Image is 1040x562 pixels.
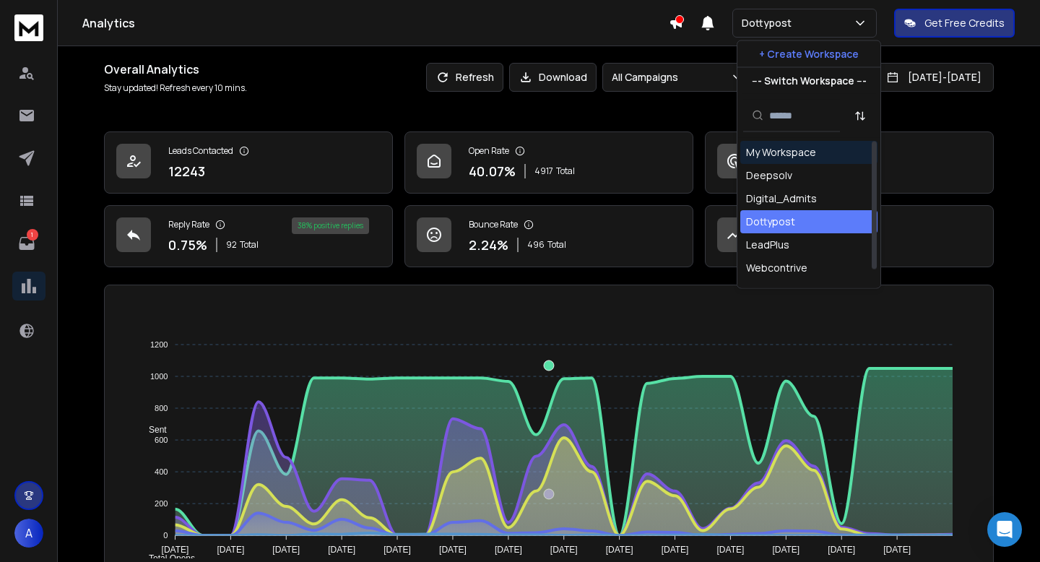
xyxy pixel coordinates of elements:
a: Open Rate40.07%4917Total [404,131,693,194]
div: LeadPlus [746,238,789,252]
p: 0.75 % [168,235,207,255]
p: Leads Contacted [168,145,233,157]
tspan: 400 [155,467,168,476]
tspan: 200 [155,499,168,508]
p: + Create Workspace [759,47,859,61]
span: Total [240,239,259,251]
tspan: 600 [155,436,168,444]
p: Get Free Credits [924,16,1005,30]
tspan: [DATE] [828,545,855,555]
p: All Campaigns [612,70,684,85]
p: 12243 [168,161,205,181]
tspan: [DATE] [717,545,745,555]
a: Reply Rate0.75%92Total38% positive replies [104,205,393,267]
span: 92 [226,239,237,251]
span: 496 [527,239,545,251]
tspan: [DATE] [328,545,355,555]
p: 40.07 % [469,161,516,181]
a: Bounce Rate2.24%496Total [404,205,693,267]
a: Click Rate5.39%661Total [705,131,994,194]
button: Download [509,63,597,92]
p: Stay updated! Refresh every 10 mins. [104,82,247,94]
button: Get Free Credits [894,9,1015,38]
span: Sent [138,425,167,435]
tspan: [DATE] [439,545,467,555]
p: Dottypost [742,16,797,30]
tspan: [DATE] [217,545,244,555]
p: Download [539,70,587,85]
a: 1 [12,229,41,258]
img: logo [14,14,43,41]
tspan: [DATE] [883,545,911,555]
tspan: [DATE] [162,545,189,555]
tspan: 1200 [150,340,168,349]
a: Opportunities35$32300 [705,205,994,267]
p: Refresh [456,70,494,85]
tspan: 800 [155,404,168,412]
div: Dottypost [746,215,795,229]
div: Deepsolv [746,168,792,183]
span: Total [556,165,575,177]
tspan: 1000 [150,372,168,381]
h1: Analytics [82,14,669,32]
h1: Overall Analytics [104,61,247,78]
p: Open Rate [469,145,509,157]
tspan: [DATE] [495,545,522,555]
tspan: 0 [163,531,168,540]
button: Refresh [426,63,503,92]
div: My Workspace [746,145,816,160]
button: + Create Workspace [737,41,880,67]
tspan: [DATE] [383,545,411,555]
div: Open Intercom Messenger [987,512,1022,547]
p: Bounce Rate [469,219,518,230]
button: A [14,519,43,548]
a: Leads Contacted12243 [104,131,393,194]
button: [DATE]-[DATE] [874,63,994,92]
div: FIN Group - Workspace [746,284,855,298]
tspan: [DATE] [550,545,578,555]
div: 38 % positive replies [292,217,369,234]
span: Total [547,239,566,251]
tspan: [DATE] [272,545,300,555]
tspan: [DATE] [606,545,633,555]
p: 1 [27,229,38,241]
tspan: [DATE] [662,545,689,555]
tspan: [DATE] [772,545,799,555]
div: Digital_Admits [746,191,817,206]
p: --- Switch Workspace --- [752,74,867,88]
span: 4917 [534,165,553,177]
p: Reply Rate [168,219,209,230]
p: 2.24 % [469,235,508,255]
div: Webcontrive [746,261,807,275]
button: Sort by Sort A-Z [846,101,875,130]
